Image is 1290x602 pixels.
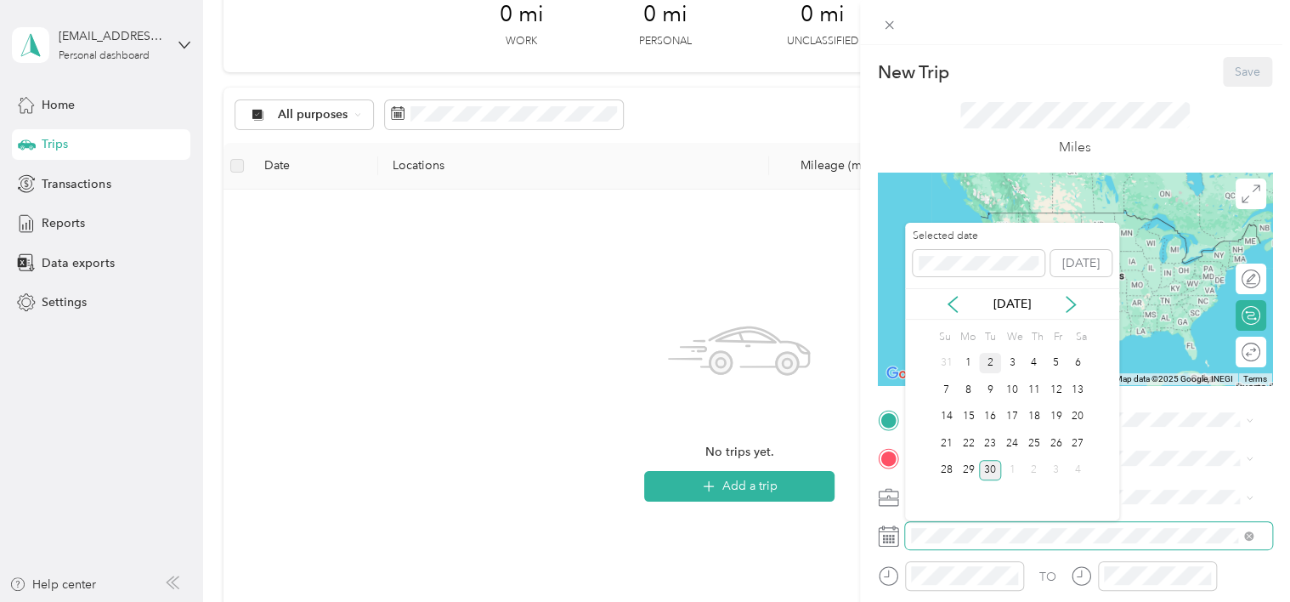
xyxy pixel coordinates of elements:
a: Open this area in Google Maps (opens a new window) [882,363,938,385]
div: 2 [1023,460,1045,481]
div: 2 [979,353,1001,374]
div: 28 [936,460,958,481]
div: TO [1039,568,1056,586]
div: 23 [979,433,1001,454]
div: 19 [1044,406,1067,428]
div: 4 [1067,460,1089,481]
div: Su [936,326,952,349]
div: 31 [936,353,958,374]
div: Fr [1050,326,1067,349]
div: 12 [1044,379,1067,400]
div: 21 [936,433,958,454]
div: 29 [957,460,979,481]
div: 4 [1023,353,1045,374]
label: Selected date [913,229,1044,244]
div: 11 [1023,379,1045,400]
div: 1 [957,353,979,374]
p: Miles [1059,137,1091,158]
div: 26 [1044,433,1067,454]
div: 5 [1044,353,1067,374]
div: 15 [957,406,979,428]
div: 10 [1001,379,1023,400]
div: 17 [1001,406,1023,428]
iframe: Everlance-gr Chat Button Frame [1195,507,1290,602]
p: New Trip [878,60,949,84]
div: 20 [1067,406,1089,428]
div: We [1004,326,1023,349]
div: Tu [982,326,998,349]
div: 9 [979,379,1001,400]
div: 25 [1023,433,1045,454]
div: 7 [936,379,958,400]
div: 27 [1067,433,1089,454]
div: 18 [1023,406,1045,428]
img: Google [882,363,938,385]
div: 14 [936,406,958,428]
div: Th [1028,326,1044,349]
div: 1 [1001,460,1023,481]
div: 13 [1067,379,1089,400]
div: 8 [957,379,979,400]
p: [DATE] [976,295,1048,313]
div: 16 [979,406,1001,428]
div: Sa [1072,326,1089,349]
div: Mo [958,326,976,349]
div: 22 [957,433,979,454]
button: [DATE] [1050,250,1112,277]
div: 3 [1001,353,1023,374]
div: 3 [1044,460,1067,481]
div: 24 [1001,433,1023,454]
div: 30 [979,460,1001,481]
div: 6 [1067,353,1089,374]
span: Map data ©2025 Google, INEGI [1115,374,1233,383]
